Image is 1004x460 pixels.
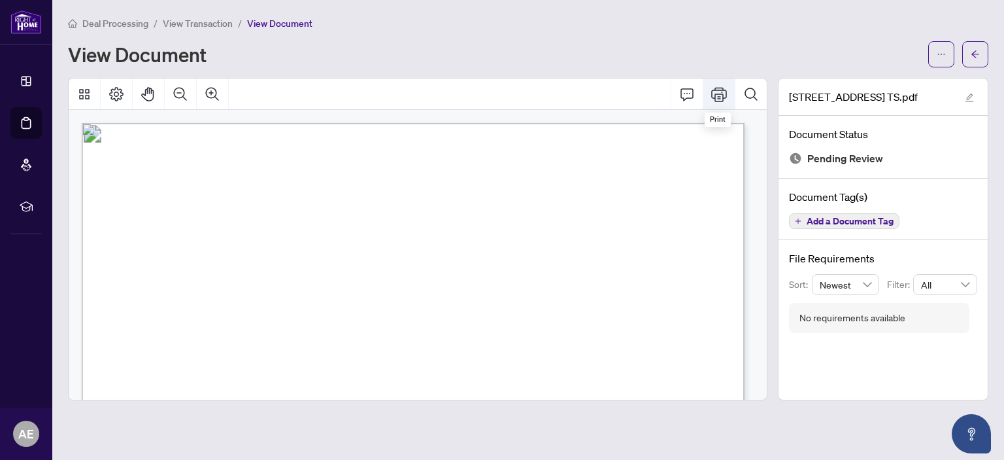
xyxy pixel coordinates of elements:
[820,275,872,294] span: Newest
[921,275,969,294] span: All
[965,93,974,102] span: edit
[789,189,977,205] h4: Document Tag(s)
[789,89,918,105] span: [STREET_ADDRESS] TS.pdf
[18,425,34,443] span: AE
[795,218,801,224] span: plus
[789,251,977,266] h4: File Requirements
[82,18,148,29] span: Deal Processing
[789,213,899,229] button: Add a Document Tag
[799,311,905,325] div: No requirements available
[887,277,913,292] p: Filter:
[789,277,812,292] p: Sort:
[68,19,77,28] span: home
[789,126,977,142] h4: Document Status
[154,16,158,31] li: /
[789,152,802,165] img: Document Status
[238,16,242,31] li: /
[807,150,883,168] span: Pending Review
[937,50,946,59] span: ellipsis
[807,217,894,226] span: Add a Document Tag
[247,18,312,29] span: View Document
[163,18,233,29] span: View Transaction
[68,44,207,65] h1: View Document
[971,50,980,59] span: arrow-left
[10,10,42,34] img: logo
[952,414,991,453] button: Open asap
